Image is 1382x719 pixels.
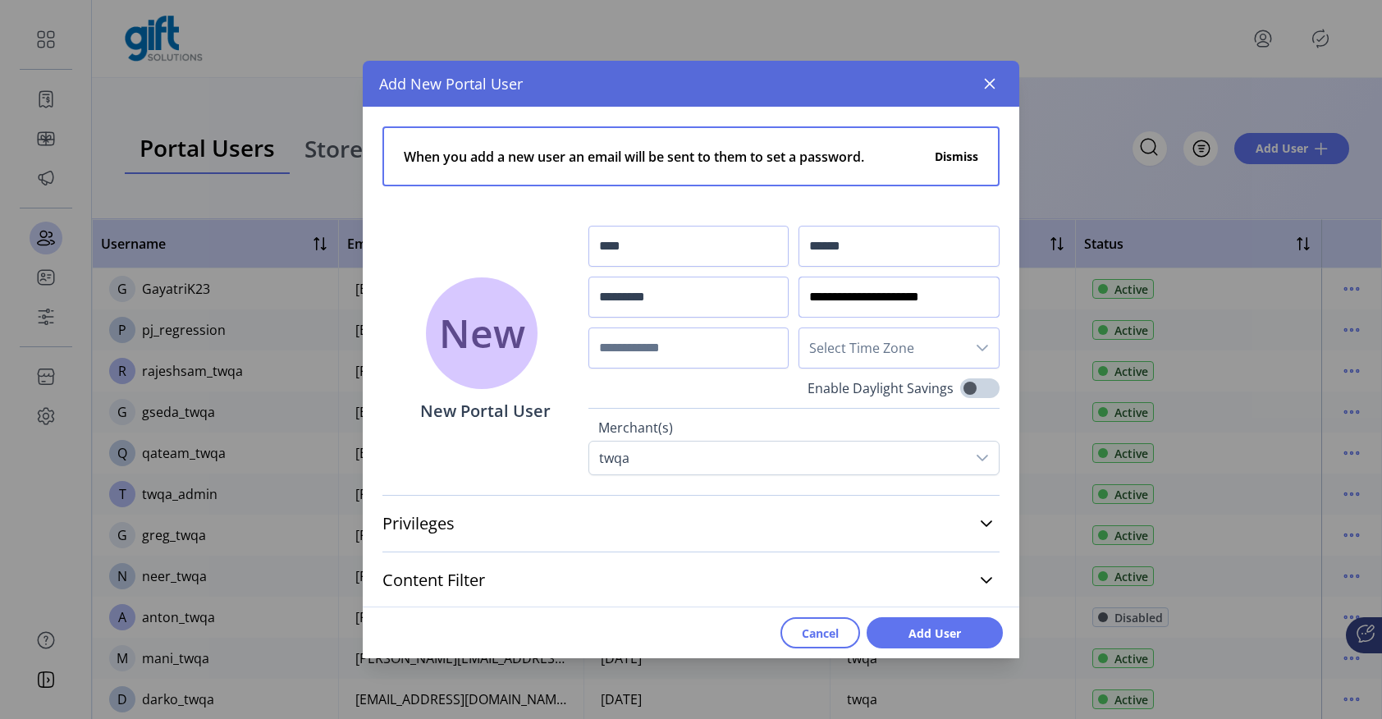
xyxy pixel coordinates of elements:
span: Privileges [382,515,455,532]
span: New [439,304,525,363]
label: Merchant(s) [598,418,990,441]
span: Add New Portal User [379,73,523,95]
div: dropdown trigger [966,328,999,368]
div: twqa [589,442,639,474]
span: When you add a new user an email will be sent to them to set a password. [404,138,864,175]
a: Privileges [382,506,1000,542]
label: Enable Daylight Savings [808,378,954,398]
button: Dismiss [935,148,978,165]
span: Cancel [802,625,839,642]
span: Content Filter [382,572,485,588]
button: Cancel [780,617,860,648]
a: Content Filter [382,562,1000,598]
span: Add User [888,625,982,642]
button: Add User [867,617,1003,648]
p: New Portal User [420,399,551,424]
span: Select Time Zone [799,328,966,368]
